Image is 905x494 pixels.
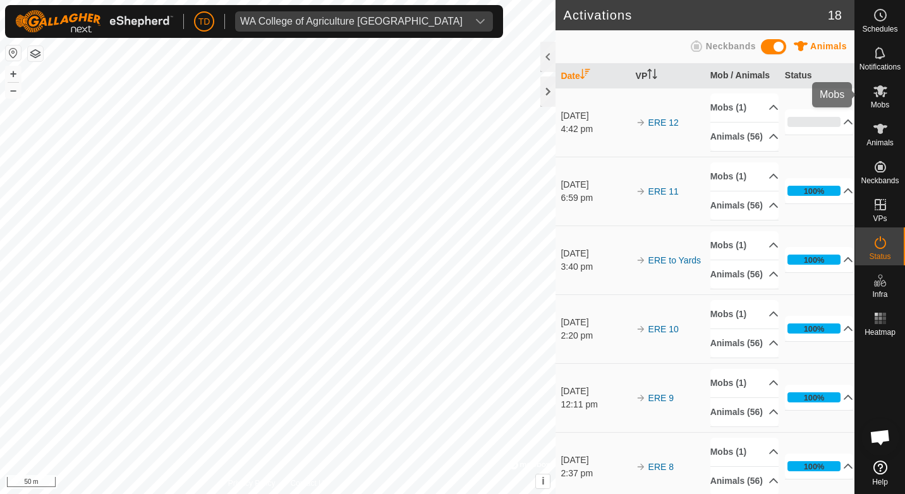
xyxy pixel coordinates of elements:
span: 18 [828,6,842,25]
img: arrow [636,186,646,196]
button: Map Layers [28,46,43,61]
div: 100% [787,323,841,334]
span: WA College of Agriculture Denmark [235,11,468,32]
p-accordion-header: 100% [785,178,854,203]
div: 4:42 pm [561,123,629,136]
div: 100% [787,461,841,471]
div: 100% [787,255,841,265]
div: [DATE] [561,316,629,329]
div: [DATE] [561,247,629,260]
button: – [6,83,21,98]
div: 100% [804,323,825,335]
span: Status [869,253,890,260]
p-accordion-header: Mobs (1) [710,369,779,397]
a: Help [855,455,905,491]
div: 100% [804,392,825,404]
span: Schedules [862,25,897,33]
span: Mobs [871,101,889,109]
p-accordion-header: Mobs (1) [710,162,779,191]
img: arrow [636,117,646,128]
span: Neckbands [861,177,899,184]
span: VPs [873,215,887,222]
div: 2:20 pm [561,329,629,342]
div: 100% [787,186,841,196]
a: ERE 12 [648,117,679,128]
div: 0% [787,117,841,127]
button: i [536,474,550,488]
span: Help [872,478,888,486]
p-sorticon: Activate to sort [580,71,590,81]
img: arrow [636,324,646,334]
span: TD [198,15,210,28]
div: 100% [804,461,825,473]
a: Privacy Policy [228,478,276,489]
img: arrow [636,255,646,265]
a: ERE to Yards [648,255,702,265]
h2: Activations [563,8,827,23]
div: dropdown trigger [468,11,493,32]
div: [DATE] [561,109,629,123]
div: 100% [804,254,825,266]
p-accordion-header: Mobs (1) [710,93,779,122]
p-accordion-header: 100% [785,385,854,410]
p-sorticon: Activate to sort [647,71,657,81]
div: 12:11 pm [561,398,629,411]
p-accordion-header: 0% [785,109,854,135]
img: Gallagher Logo [15,10,173,33]
p-accordion-header: 100% [785,316,854,341]
span: Notifications [859,63,901,71]
div: 100% [787,392,841,402]
img: arrow [636,462,646,472]
th: VP [631,64,705,88]
p-accordion-header: Animals (56) [710,398,779,426]
a: Open chat [861,418,899,456]
span: Animals [866,139,894,147]
p-accordion-header: Animals (56) [710,329,779,358]
img: arrow [636,393,646,403]
span: Infra [872,291,887,298]
p-accordion-header: Animals (56) [710,123,779,151]
a: ERE 10 [648,324,679,334]
p-accordion-header: Animals (56) [710,260,779,289]
th: Mob / Animals [705,64,780,88]
div: 2:37 pm [561,467,629,480]
span: Neckbands [706,41,756,51]
button: Reset Map [6,45,21,61]
span: Heatmap [865,328,896,336]
p-accordion-header: Mobs (1) [710,300,779,328]
th: Status [780,64,854,88]
button: + [6,66,21,81]
div: 3:40 pm [561,260,629,274]
a: ERE 11 [648,186,679,196]
p-accordion-header: 100% [785,247,854,272]
div: [DATE] [561,385,629,398]
a: ERE 8 [648,462,674,472]
div: WA College of Agriculture [GEOGRAPHIC_DATA] [240,16,463,27]
p-accordion-header: 100% [785,454,854,479]
span: i [542,476,544,486]
div: 6:59 pm [561,191,629,205]
p-accordion-header: Animals (56) [710,191,779,220]
div: 100% [804,185,825,197]
div: [DATE] [561,178,629,191]
div: [DATE] [561,454,629,467]
span: Animals [810,41,847,51]
a: Contact Us [290,478,327,489]
p-accordion-header: Mobs (1) [710,231,779,260]
a: ERE 9 [648,393,674,403]
p-accordion-header: Mobs (1) [710,438,779,466]
th: Date [556,64,630,88]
